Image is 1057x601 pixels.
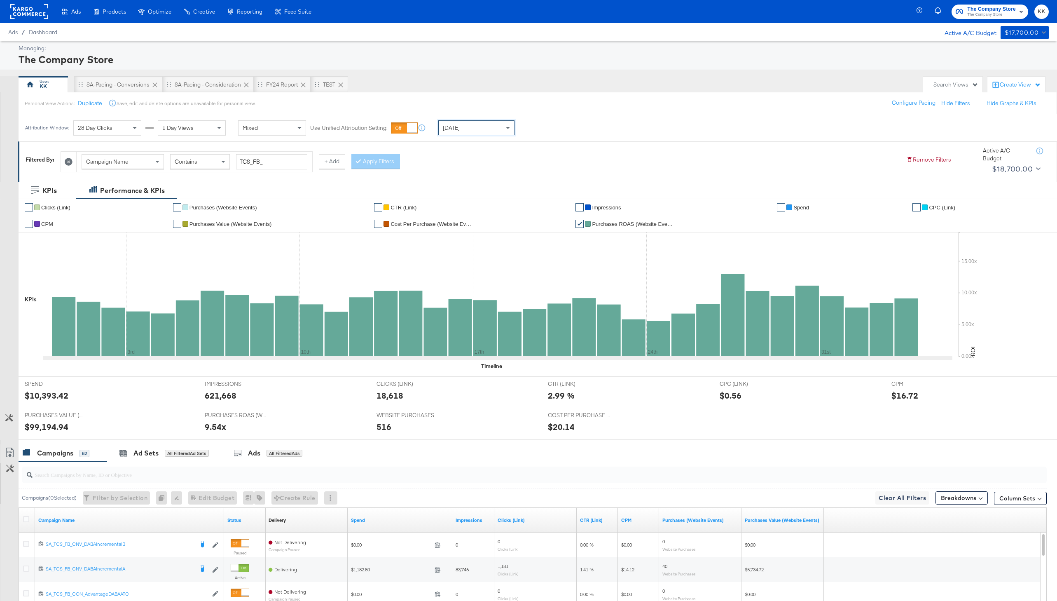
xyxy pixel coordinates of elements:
[29,29,57,35] a: Dashboard
[662,588,665,594] span: 0
[1000,81,1041,89] div: Create View
[720,390,741,401] div: $0.56
[193,8,215,15] span: Creative
[25,203,33,211] a: ✔
[891,390,918,401] div: $16.72
[25,421,68,433] div: $99,194.94
[46,566,194,572] div: SA_TCS_FB_CNV_DABAIncrementalA
[87,81,150,89] div: SA-Pacing - Conversions
[941,99,970,107] button: Hide Filters
[8,29,18,35] span: Ads
[580,542,594,548] span: 0.00 %
[376,390,403,401] div: 18,618
[498,571,519,576] sub: Clicks (Link)
[19,45,1047,52] div: Managing:
[498,563,508,569] span: 1,181
[456,542,458,548] span: 0
[41,221,53,227] span: CPM
[19,52,1047,66] div: The Company Store
[25,390,68,401] div: $10,393.42
[25,411,87,419] span: PURCHASES VALUE (WEBSITE EVENTS)
[237,8,262,15] span: Reporting
[166,82,171,87] div: Drag to reorder tab
[165,450,209,457] div: All Filtered Ad Sets
[376,421,391,433] div: 516
[25,100,75,107] div: Personal View Actions:
[662,596,696,601] sub: Website Purchases
[103,8,126,15] span: Products
[548,411,610,419] span: COST PER PURCHASE (WEBSITE EVENTS)
[351,566,431,573] span: $1,182.80
[498,517,573,524] a: The number of clicks on links appearing on your ad or Page that direct people to your sites off F...
[987,99,1036,107] button: Hide Graphs & KPIs
[41,204,70,211] span: Clicks (Link)
[205,421,226,433] div: 9.54x
[443,124,460,131] span: [DATE]
[548,421,575,433] div: $20.14
[351,542,431,548] span: $0.00
[592,221,674,227] span: Purchases ROAS (Website Events)
[173,203,181,211] a: ✔
[267,450,302,457] div: All Filtered Ads
[26,156,54,164] div: Filtered By:
[310,124,388,132] label: Use Unified Attribution Setting:
[205,411,267,419] span: PURCHASES ROAS (WEBSITE EVENTS)
[374,220,382,228] a: ✔
[117,100,255,107] div: Save, edit and delete options are unavailable for personal view.
[662,538,665,545] span: 0
[269,517,286,524] a: Reflects the ability of your Ad Campaign to achieve delivery based on ad states, schedule and bud...
[100,186,165,195] div: Performance & KPIs
[46,591,208,598] a: SA_TCS_FB_CON_AdvantageDABAATC
[205,380,267,388] span: IMPRESSIONS
[323,81,335,89] div: TEST
[175,81,241,89] div: SA-Pacing - Consideration
[274,539,306,545] span: Not Delivering
[33,463,950,479] input: Search Campaigns by Name, ID or Objective
[575,203,584,211] a: ✔
[205,390,236,401] div: 621,668
[1005,28,1038,38] div: $17,700.00
[936,26,996,38] div: Active A/C Budget
[745,566,764,573] span: $5,734.72
[315,82,319,87] div: Drag to reorder tab
[621,591,632,597] span: $0.00
[266,81,298,89] div: FY24 Report
[78,99,102,107] button: Duplicate
[80,450,89,457] div: 52
[498,596,519,601] sub: Clicks (Link)
[662,563,667,569] span: 40
[1038,7,1045,16] span: KK
[621,517,656,524] a: The average cost you've paid to have 1,000 impressions of your ad.
[46,541,194,547] div: SA_TCS_FB_CNV_DABAIncrementalB
[580,517,615,524] a: The number of clicks received on a link in your ad divided by the number of impressions.
[621,542,632,548] span: $0.00
[189,221,272,227] span: Purchases Value (Website Events)
[952,5,1028,19] button: The Company StoreThe Company Store
[969,346,977,356] text: ROI
[351,517,449,524] a: The total amount spent to date.
[319,154,345,169] button: + Add
[793,204,809,211] span: Spend
[662,571,696,576] sub: Website Purchases
[243,124,258,131] span: Mixed
[498,538,500,545] span: 0
[376,380,438,388] span: CLICKS (LINK)
[25,125,69,131] div: Attribution Window:
[42,186,57,195] div: KPIs
[891,380,953,388] span: CPM
[269,547,306,552] sub: Campaign Paused
[912,203,921,211] a: ✔
[37,448,73,458] div: Campaigns
[231,575,249,580] label: Active
[71,8,81,15] span: Ads
[374,203,382,211] a: ✔
[481,362,502,370] div: Timeline
[456,517,491,524] a: The number of times your ad was served. On mobile apps an ad is counted as served the first time ...
[875,491,929,505] button: Clear All Filters
[967,12,1016,18] span: The Company Store
[989,162,1042,176] button: $18,700.00
[592,204,621,211] span: Impressions
[777,203,785,211] a: ✔
[269,517,286,524] div: Delivery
